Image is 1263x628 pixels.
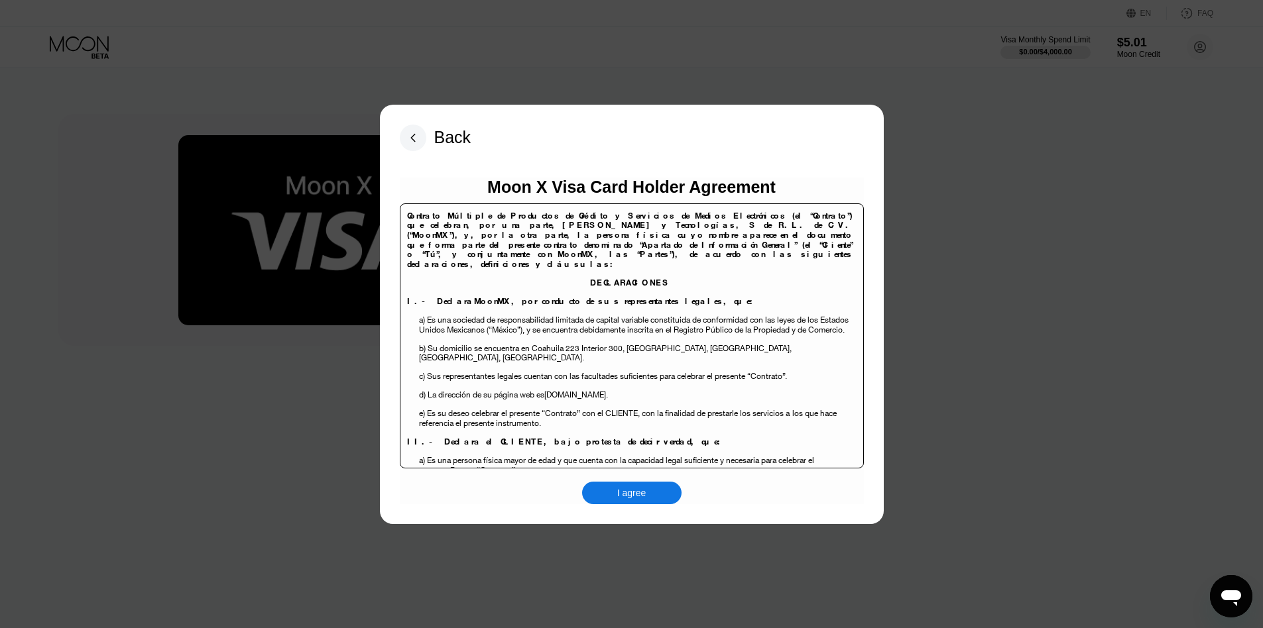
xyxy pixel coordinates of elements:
[407,229,853,260] span: y, por la otra parte, la persona física cuyo nombre aparece en el documento que forma parte del p...
[419,314,849,335] span: a) Es una sociedad de responsabilidad limitada de capital variable constituida de conformidad con...
[487,178,776,197] div: Moon X Visa Card Holder Agreement
[419,370,423,382] span: c
[400,125,471,151] div: Back
[511,295,756,307] span: , por conducto de sus representantes legales, que:
[582,482,682,504] div: I agree
[780,407,790,419] span: s a
[407,248,853,270] span: , las “Partes”), de acuerdo con las siguientes declaraciones, definiciones y cláusulas:
[474,295,511,307] span: MoonMX
[419,342,792,364] span: , [GEOGRAPHIC_DATA], [GEOGRAPHIC_DATA].
[532,342,790,354] span: Coahuila 223 Interior 300, [GEOGRAPHIC_DATA], [GEOGRAPHIC_DATA]
[423,370,787,382] span: ) Sus representantes legales cuentan con las facultades suficientes para celebrar el presente “Co...
[558,248,595,260] span: MoonMX
[407,210,853,231] span: Contrato Múltiple de Productos de Crédito y Servicios de Medios Electrónicos (el “Contrato”) que ...
[419,342,530,354] span: b) Su domicilio se encuentra en
[1210,575,1252,617] iframe: Кнопка запуска окна обмена сообщениями
[424,389,544,400] span: ) La dirección de su página web es
[434,128,471,147] div: Back
[407,436,723,447] span: II.- Declara el CLIENTE, bajo protesta de decir verdad, que:
[419,389,424,400] span: d
[419,454,814,476] span: a) Es una persona física mayor de edad y que cuenta con la capacidad legal suficiente y necesaria...
[617,487,646,499] div: I agree
[407,219,853,240] span: [PERSON_NAME] y Tecnologías, S de R.L. de C.V. (“MoonMX”),
[590,277,670,288] span: DECLARACIONES
[419,407,423,419] span: e
[407,295,474,307] span: I.- Declara
[423,407,780,419] span: ) Es su deseo celebrar el presente “Contrato” con el CLIENTE, con la finalidad de prestarle los s...
[419,407,837,429] span: los que hace referencia el presente instrumento.
[544,389,608,400] span: [DOMAIN_NAME].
